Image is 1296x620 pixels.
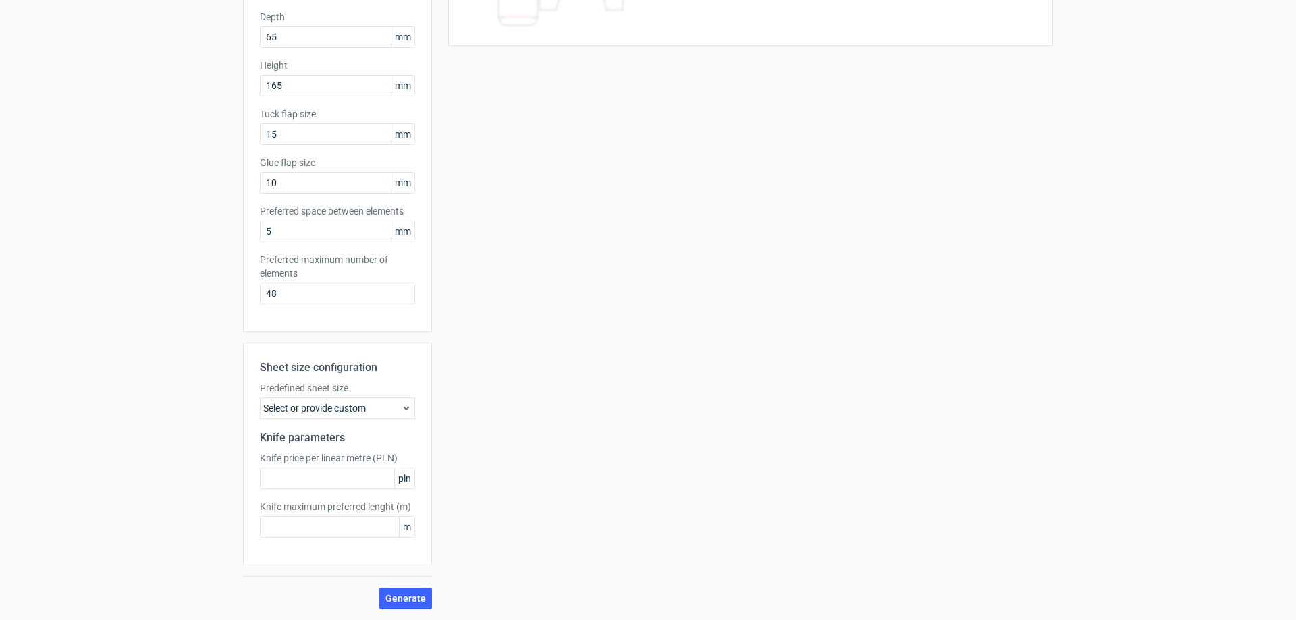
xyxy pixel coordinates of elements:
label: Preferred space between elements [260,204,415,218]
span: m [399,517,414,537]
label: Height [260,59,415,72]
span: mm [391,76,414,96]
h2: Knife parameters [260,430,415,446]
div: Select or provide custom [260,397,415,419]
span: mm [391,27,414,47]
label: Knife price per linear metre (PLN) [260,451,415,465]
span: mm [391,221,414,242]
label: Tuck flap size [260,107,415,121]
label: Preferred maximum number of elements [260,253,415,280]
label: Glue flap size [260,156,415,169]
h2: Sheet size configuration [260,360,415,376]
span: mm [391,173,414,193]
button: Generate [379,588,432,609]
span: pln [394,468,414,488]
label: Knife maximum preferred lenght (m) [260,500,415,513]
span: mm [391,124,414,144]
label: Predefined sheet size [260,381,415,395]
label: Depth [260,10,415,24]
span: Generate [385,594,426,603]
